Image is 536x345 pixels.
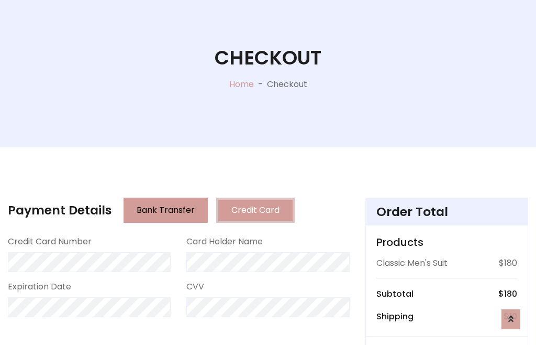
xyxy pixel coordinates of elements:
label: Expiration Date [8,281,71,293]
label: CVV [186,281,204,293]
label: Card Holder Name [186,235,263,248]
label: Credit Card Number [8,235,92,248]
button: Bank Transfer [124,198,208,223]
h5: Products [376,236,517,249]
h6: $ [498,289,517,299]
h4: Payment Details [8,203,111,218]
h1: Checkout [215,46,321,70]
h4: Order Total [376,204,517,219]
span: 180 [504,288,517,300]
a: Home [229,78,254,90]
p: Classic Men's Suit [376,257,448,269]
p: - [254,78,267,91]
p: Checkout [267,78,307,91]
button: Credit Card [216,198,295,223]
p: $180 [499,257,517,269]
h6: Shipping [376,311,414,321]
h6: Subtotal [376,289,414,299]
